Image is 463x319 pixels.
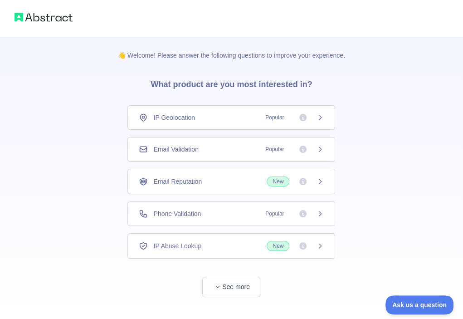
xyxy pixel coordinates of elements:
span: IP Abuse Lookup [153,241,201,250]
span: Email Validation [153,145,198,154]
span: New [267,241,289,251]
h3: What product are you most interested in? [136,60,327,105]
span: Popular [260,145,289,154]
span: Phone Validation [153,209,201,218]
span: Email Reputation [153,177,202,186]
span: Popular [260,113,289,122]
p: 👋 Welcome! Please answer the following questions to improve your experience. [103,36,360,60]
span: Popular [260,209,289,218]
span: New [267,177,289,186]
button: See more [202,277,260,297]
img: Abstract logo [15,11,73,24]
span: IP Geolocation [153,113,195,122]
iframe: Toggle Customer Support [385,295,454,314]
